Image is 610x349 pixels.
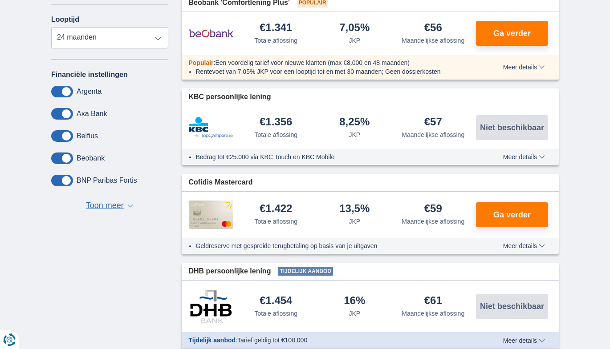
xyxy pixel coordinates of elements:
[339,22,370,34] div: 7,05%
[77,88,102,96] label: Argenta
[83,200,136,212] button: Toon meer ▼
[51,71,128,79] label: Financiële instellingen
[77,132,98,140] label: Belfius
[260,22,292,34] div: €1.341
[189,201,233,229] img: product.pl.alt Cofidis CC
[77,154,105,162] label: Beobank
[496,242,552,249] button: Meer details
[344,295,365,307] div: 16%
[189,289,233,323] img: product.pl.alt DHB Bank
[402,309,464,318] div: Maandelijkse aflossing
[77,110,107,118] label: Axa Bank
[339,203,370,215] div: 13,5%
[189,59,214,66] span: Populair
[496,337,552,344] button: Meer details
[196,241,471,250] li: Geldreserve met gespreide terugbetaling op basis van je uitgaven
[496,153,552,160] button: Meer details
[237,337,307,344] span: Tarief geldig tot €100.000
[349,217,360,226] div: JKP
[496,64,552,71] button: Meer details
[189,266,271,277] span: DHB persoonlijke lening
[476,202,548,227] button: Ga verder
[402,130,464,139] div: Maandelijkse aflossing
[424,116,442,128] div: €57
[402,217,464,226] div: Maandelijkse aflossing
[127,204,134,208] span: ▼
[254,217,297,226] div: Totale aflossing
[349,36,360,45] div: JKP
[503,243,545,249] span: Meer details
[503,64,545,70] span: Meer details
[189,22,233,44] img: product.pl.alt Beobank
[215,59,410,66] span: Een voordelig tarief voor nieuwe klanten (max €8.000 en 48 maanden)
[402,36,464,45] div: Maandelijkse aflossing
[476,21,548,46] button: Ga verder
[196,67,471,76] li: Rentevoet van 7,05% JKP voor een looptijd tot en met 30 maanden; Geen dossierkosten
[254,309,297,318] div: Totale aflossing
[189,92,271,102] span: KBC persoonlijke lening
[196,152,471,161] li: Bedrag tot €25.000 via KBC Touch en KBC Mobile
[260,295,292,307] div: €1.454
[476,115,548,140] button: Niet beschikbaar
[182,58,478,67] div: :
[260,203,292,215] div: €1.422
[424,22,442,34] div: €56
[503,337,545,344] span: Meer details
[254,130,297,139] div: Totale aflossing
[86,200,124,212] span: Toon meer
[189,177,253,188] span: Cofidis Mastercard
[493,29,531,37] span: Ga verder
[254,36,297,45] div: Totale aflossing
[480,302,544,310] span: Niet beschikbaar
[189,337,236,344] span: Tijdelijk aanbod
[189,117,233,138] img: product.pl.alt KBC
[424,203,442,215] div: €59
[493,211,531,219] span: Ga verder
[476,294,548,319] button: Niet beschikbaar
[51,16,79,24] label: Looptijd
[278,267,333,276] span: Tijdelijk aanbod
[77,177,137,185] label: BNP Paribas Fortis
[349,130,360,139] div: JKP
[260,116,292,128] div: €1.356
[424,295,442,307] div: €61
[480,124,544,132] span: Niet beschikbaar
[182,336,478,345] div: :
[503,154,545,160] span: Meer details
[349,309,360,318] div: JKP
[339,116,370,128] div: 8,25%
